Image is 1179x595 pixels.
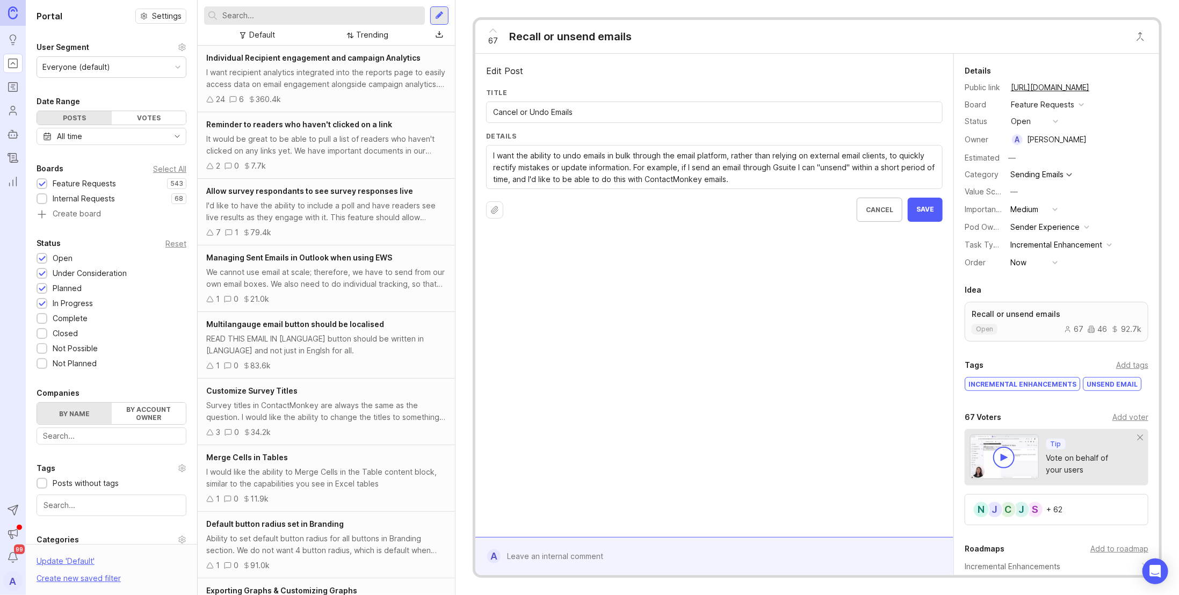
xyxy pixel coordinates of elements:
[1011,115,1031,127] div: open
[43,430,180,442] input: Search...
[1116,359,1148,371] div: Add tags
[3,500,23,520] button: Send to Autopilot
[250,227,271,238] div: 79.4k
[53,477,119,489] div: Posts without tags
[1000,501,1017,518] div: C
[198,512,455,578] a: Default button radius set in BrandingAbility to set default button radius for all buttons in Bran...
[965,284,981,296] div: Idea
[112,403,186,424] label: By account owner
[986,501,1003,518] div: J
[3,101,23,120] a: Users
[42,61,110,73] div: Everyone (default)
[170,179,183,188] p: 543
[216,493,220,505] div: 1
[206,266,446,290] div: We cannot use email at scale; therefore, we have to send from our own email boxes. We also need t...
[250,293,269,305] div: 21.0k
[3,125,23,144] a: Autopilot
[206,200,446,223] div: I'd like to have the ability to include a poll and have readers see live results as they engage w...
[3,77,23,97] a: Roadmaps
[206,67,446,90] div: I want recipient analytics integrated into the reports page to easily access data on email engage...
[976,325,993,333] p: open
[37,572,121,584] div: Create new saved filter
[1010,221,1080,233] div: Sender Experience
[37,10,62,23] h1: Portal
[37,162,63,175] div: Boards
[206,186,413,195] span: Allow survey respondants to see survey responses live
[198,379,455,445] a: Customize Survey TitlesSurvey titles in ContactMonkey are always the same as the question. I woul...
[3,54,23,73] a: Portal
[216,160,220,172] div: 2
[965,378,1080,390] div: Incremental Enhancements
[965,64,991,77] div: Details
[37,403,112,424] label: By name
[44,499,179,511] input: Search...
[3,172,23,191] a: Reporting
[1011,99,1074,111] div: Feature Requests
[234,493,238,505] div: 0
[216,93,225,105] div: 24
[37,387,79,400] div: Companies
[488,35,498,47] span: 67
[3,30,23,49] a: Ideas
[970,434,1039,479] img: video-thumbnail-vote-d41b83416815613422e2ca741bf692cc.jpg
[206,120,392,129] span: Reminder to readers who haven't clicked on a link
[53,267,127,279] div: Under Consideration
[234,560,238,571] div: 0
[37,210,186,220] a: Create board
[206,253,392,262] span: Managing Sent Emails in Outlook when using EWS
[53,328,78,339] div: Closed
[1051,440,1061,448] p: Tip
[251,426,271,438] div: 34.2k
[356,29,388,41] div: Trending
[206,133,446,157] div: It would be great to be able to pull a list of readers who haven't clicked on any links yet. We h...
[486,201,503,219] button: Upload file
[135,9,186,24] button: Settings
[57,130,82,142] div: All time
[965,222,1019,231] label: Pod Ownership
[239,93,244,105] div: 6
[1005,151,1019,165] div: —
[198,312,455,379] a: Multilangauge email button should be localisedREAD THIS EMAIL IN [LANGUAGE] button should be writ...
[256,93,281,105] div: 360.4k
[3,548,23,567] button: Notifications
[1088,325,1107,333] div: 46
[1046,506,1062,513] div: + 62
[1083,378,1141,390] div: unsend email
[965,115,1002,127] div: Status
[216,560,220,571] div: 1
[493,150,936,185] textarea: I want the ability to recall sent emails in bulk through the email platform, rather than relying ...
[509,29,632,44] div: Recall or unsend emails
[972,309,1141,320] p: Recall or unsend emails
[486,64,943,77] div: Edit Post
[234,360,238,372] div: 0
[965,169,1002,180] div: Category
[206,453,288,462] span: Merge Cells in Tables
[37,555,95,572] div: Update ' Default '
[251,160,266,172] div: 7.7k
[250,560,270,571] div: 91.0k
[916,205,934,214] span: Save
[198,112,455,179] a: Reminder to readers who haven't clicked on a linkIt would be great to be able to pull a list of r...
[965,302,1148,342] a: Recall or unsend emailsopen674692.7k
[1010,204,1038,215] div: Medium
[37,462,55,475] div: Tags
[53,297,93,309] div: In Progress
[965,359,983,372] div: Tags
[493,106,936,118] input: Short, descriptive title
[53,313,88,324] div: Complete
[53,252,73,264] div: Open
[965,561,1060,572] a: Incremental Enhancements
[53,358,97,369] div: Not Planned
[8,6,18,19] img: Canny Home
[37,41,89,54] div: User Segment
[965,82,1002,93] div: Public link
[908,198,943,222] button: Save
[37,95,80,108] div: Date Range
[487,549,501,563] div: A
[152,11,182,21] span: Settings
[1008,81,1093,95] a: [URL][DOMAIN_NAME]
[206,466,446,490] div: I would like the ability to Merge Cells in the Table content block, similar to the capabilities y...
[965,258,986,267] label: Order
[3,524,23,543] button: Announcements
